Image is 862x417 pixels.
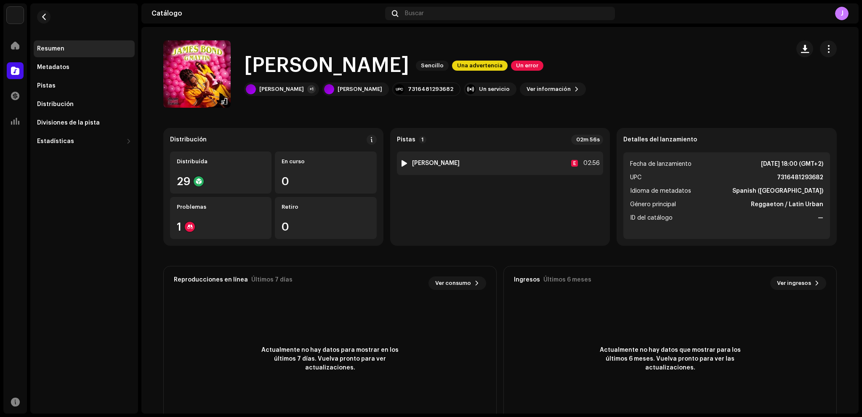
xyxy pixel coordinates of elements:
span: Idioma de metadatos [630,186,691,196]
span: Buscar [405,10,424,17]
re-m-nav-item: Metadatos [34,59,135,76]
strong: [PERSON_NAME] [412,160,460,167]
div: J [835,7,849,20]
strong: [DATE] 18:00 (GMT+2) [761,159,823,169]
span: Género principal [630,199,676,210]
span: Ver consumo [435,275,471,292]
span: ID del catálogo [630,213,673,223]
div: [PERSON_NAME] [259,86,304,93]
re-m-nav-dropdown: Estadísticas [34,133,135,150]
div: Reproducciones en línea [174,276,248,283]
div: [PERSON_NAME] [338,86,382,93]
div: 7316481293682 [408,86,453,93]
span: UPC [630,173,641,183]
re-m-nav-item: Resumen [34,40,135,57]
div: En curso [282,158,370,165]
re-m-nav-item: Pistas [34,77,135,94]
span: Una advertencia [452,61,508,71]
span: Ver información [527,81,571,98]
strong: Detalles del lanzamiento [623,136,697,143]
strong: Spanish ([GEOGRAPHIC_DATA]) [732,186,823,196]
span: Ver ingresos [777,275,811,292]
re-m-nav-item: Distribución [34,96,135,113]
div: 02:56 [581,158,600,168]
div: E [571,160,578,167]
span: Sencillo [416,61,449,71]
button: Ver consumo [428,276,486,290]
div: Estadísticas [37,138,74,145]
div: Catálogo [152,10,382,17]
button: Ver información [520,82,586,96]
div: 02m 56s [571,135,603,145]
h1: [PERSON_NAME] [244,52,409,79]
div: Un servicio [479,86,510,93]
div: Retiro [282,204,370,210]
div: Distribución [170,136,207,143]
span: Fecha de lanzamiento [630,159,692,169]
div: Pistas [37,82,56,89]
strong: 7316481293682 [777,173,823,183]
div: Últimos 7 días [251,276,293,283]
div: Divisiones de la pista [37,120,100,126]
strong: Reggaeton / Latin Urban [751,199,823,210]
strong: Pistas [397,136,415,143]
div: Resumen [37,45,64,52]
div: +1 [307,85,316,93]
span: Actualmente no hay datos para mostrar en los últimos 7 días. Vuelva pronto para ver actualizaciones. [254,346,406,372]
div: Problemas [177,204,265,210]
div: Ingresos [514,276,540,283]
button: Ver ingresos [770,276,826,290]
strong: — [818,213,823,223]
div: Distribuída [177,158,265,165]
div: Distribución [37,101,74,108]
img: 297a105e-aa6c-4183-9ff4-27133c00f2e2 [7,7,24,24]
span: Actualmente no hay datos que mostrar para los últimos 6 meses. Vuelva pronto para ver las actuali... [594,346,746,372]
re-m-nav-item: Divisiones de la pista [34,114,135,131]
p-badge: 1 [419,136,426,143]
span: Un error [511,61,543,71]
div: Metadatos [37,64,69,71]
div: Últimos 6 meses [543,276,591,283]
